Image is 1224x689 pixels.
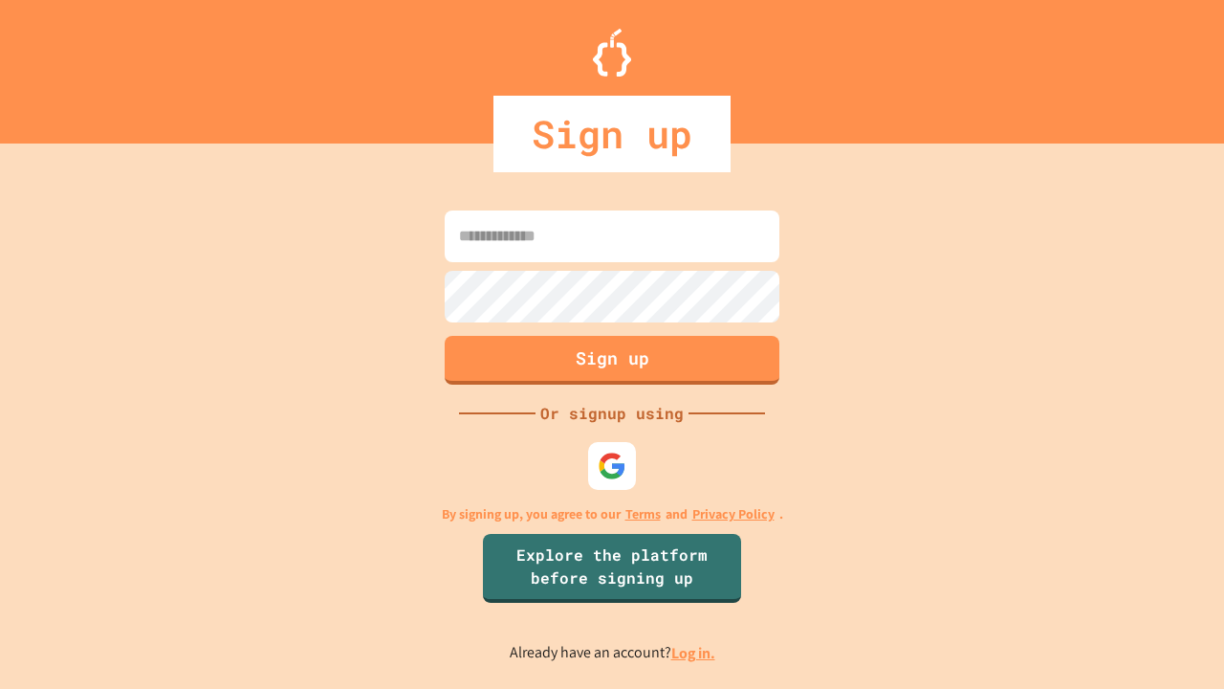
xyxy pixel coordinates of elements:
[445,336,779,385] button: Sign up
[598,452,626,480] img: google-icon.svg
[692,504,775,524] a: Privacy Policy
[535,402,688,425] div: Or signup using
[493,96,731,172] div: Sign up
[671,643,715,663] a: Log in.
[510,641,715,665] p: Already have an account?
[593,29,631,77] img: Logo.svg
[483,534,741,603] a: Explore the platform before signing up
[442,504,783,524] p: By signing up, you agree to our and .
[625,504,661,524] a: Terms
